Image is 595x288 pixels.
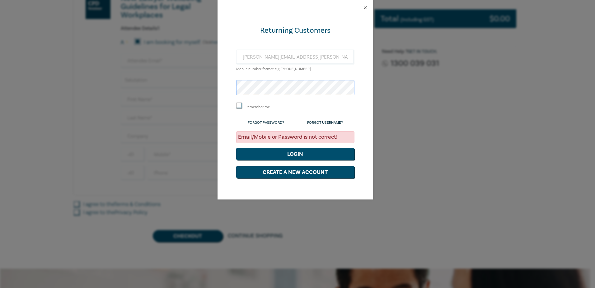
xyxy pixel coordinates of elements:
[236,148,354,160] button: Login
[248,120,284,125] a: Forgot Password?
[246,104,270,110] label: Remember me
[236,26,354,36] div: Returning Customers
[307,120,343,125] a: Forgot Username?
[236,166,354,178] button: Create a New Account
[236,67,311,71] small: Mobile number format e.g [PHONE_NUMBER]
[236,50,354,65] input: Enter email or Mobile number
[236,131,354,143] div: Email/Mobile or Password is not correct!
[363,5,368,11] button: Close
